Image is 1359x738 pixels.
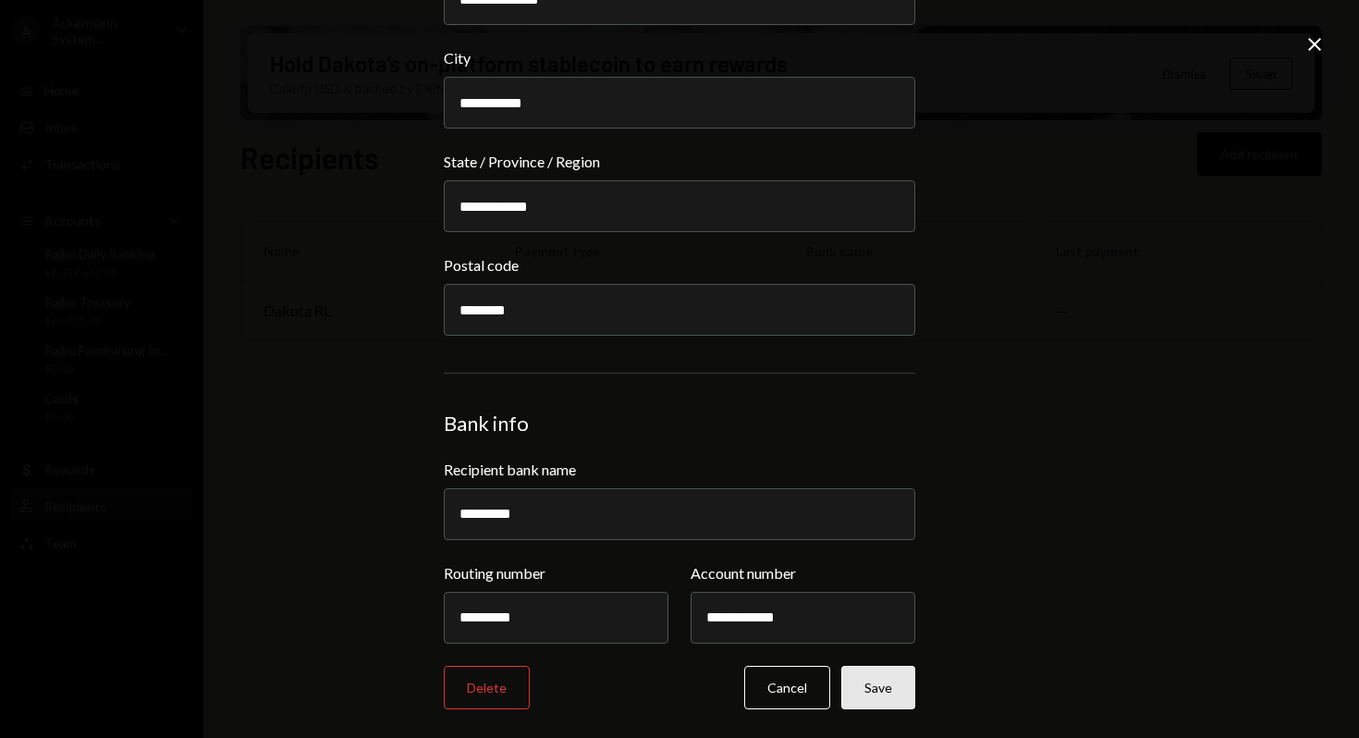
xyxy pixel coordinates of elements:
button: Save [841,666,915,709]
label: City [444,47,915,69]
label: Routing number [444,562,668,584]
label: Account number [691,562,915,584]
button: Delete [444,666,530,709]
button: Cancel [744,666,830,709]
label: Recipient bank name [444,459,915,481]
div: Bank info [444,411,915,437]
label: State / Province / Region [444,151,915,173]
label: Postal code [444,254,915,277]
